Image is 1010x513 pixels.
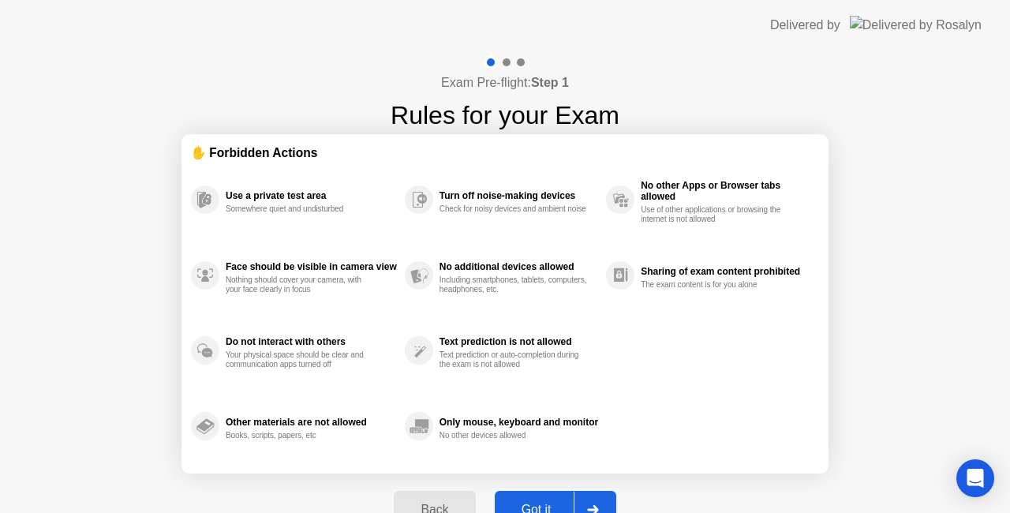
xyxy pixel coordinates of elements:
[226,431,375,440] div: Books, scripts, papers, etc
[440,350,589,369] div: Text prediction or auto-completion during the exam is not allowed
[440,417,598,428] div: Only mouse, keyboard and monitor
[531,76,569,89] b: Step 1
[440,190,598,201] div: Turn off noise-making devices
[440,275,589,294] div: Including smartphones, tablets, computers, headphones, etc.
[226,275,375,294] div: Nothing should cover your camera, with your face clearly in focus
[440,336,598,347] div: Text prediction is not allowed
[226,204,375,214] div: Somewhere quiet and undisturbed
[850,16,982,34] img: Delivered by Rosalyn
[641,280,790,290] div: The exam content is for you alone
[226,350,375,369] div: Your physical space should be clear and communication apps turned off
[226,261,397,272] div: Face should be visible in camera view
[956,459,994,497] div: Open Intercom Messenger
[441,73,569,92] h4: Exam Pre-flight:
[440,204,589,214] div: Check for noisy devices and ambient noise
[440,261,598,272] div: No additional devices allowed
[391,96,619,134] h1: Rules for your Exam
[226,336,397,347] div: Do not interact with others
[641,266,811,277] div: Sharing of exam content prohibited
[770,16,840,35] div: Delivered by
[641,205,790,224] div: Use of other applications or browsing the internet is not allowed
[226,417,397,428] div: Other materials are not allowed
[191,144,819,162] div: ✋ Forbidden Actions
[226,190,397,201] div: Use a private test area
[440,431,589,440] div: No other devices allowed
[641,180,811,202] div: No other Apps or Browser tabs allowed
